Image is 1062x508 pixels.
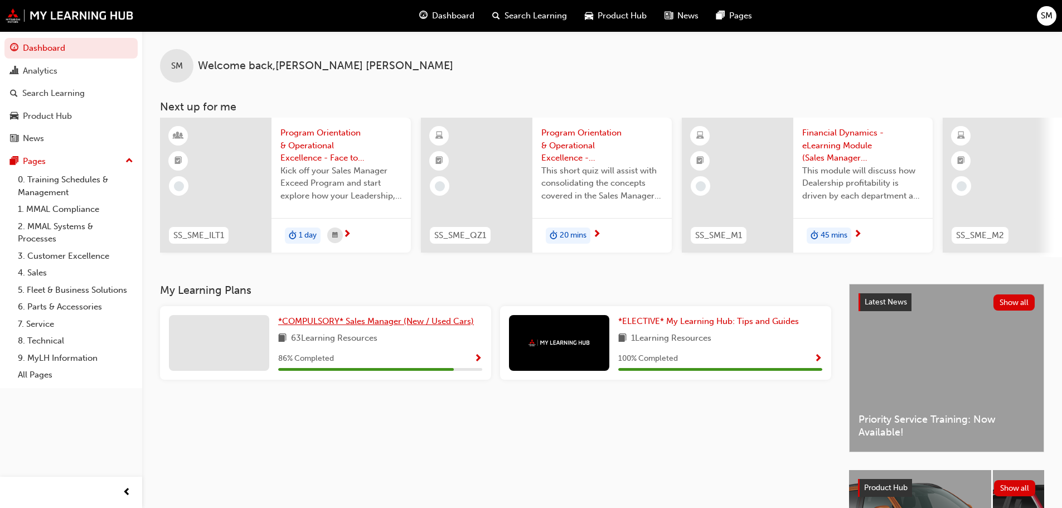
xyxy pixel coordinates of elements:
button: Show Progress [814,352,822,366]
span: SS_SME_QZ1 [434,229,486,242]
a: 6. Parts & Accessories [13,298,138,316]
button: Show all [993,294,1035,311]
span: This module will discuss how Dealership profitability is driven by each department and what the S... [802,165,924,202]
span: news-icon [665,9,673,23]
span: Program Orientation & Operational Excellence - Assessment Quiz (Sales Manager Exceed Program) [541,127,663,165]
span: 20 mins [560,229,586,242]
span: SS_SME_M2 [956,229,1004,242]
a: News [4,128,138,149]
span: chart-icon [10,66,18,76]
span: SM [1041,9,1053,22]
div: News [23,132,44,145]
img: mmal [6,8,134,23]
a: SS_SME_ILT1Program Orientation & Operational Excellence - Face to Face Instructor Led Training (S... [160,118,411,253]
span: 63 Learning Resources [291,332,377,346]
span: guage-icon [419,9,428,23]
button: SM [1037,6,1056,26]
span: Kick off your Sales Manager Exceed Program and start explore how your Leadership, Sales Operation... [280,165,402,202]
a: Analytics [4,61,138,81]
a: pages-iconPages [707,4,761,27]
a: All Pages [13,366,138,384]
h3: My Learning Plans [160,284,831,297]
span: Program Orientation & Operational Excellence - Face to Face Instructor Led Training (Sales Manage... [280,127,402,165]
span: News [677,9,699,22]
a: 3. Customer Excellence [13,248,138,265]
span: Show Progress [474,354,482,364]
a: search-iconSearch Learning [483,4,576,27]
span: pages-icon [716,9,725,23]
a: 2. MMAL Systems & Processes [13,218,138,248]
a: *ELECTIVE* My Learning Hub: Tips and Guides [618,315,803,328]
span: SS_SME_M1 [695,229,742,242]
span: next-icon [343,230,351,240]
span: learningRecordVerb_NONE-icon [174,181,184,191]
h3: Next up for me [142,100,1062,113]
span: 86 % Completed [278,352,334,365]
span: 100 % Completed [618,352,678,365]
div: Pages [23,155,46,168]
span: 1 Learning Resources [631,332,711,346]
a: Product HubShow all [858,479,1035,497]
span: up-icon [125,154,133,168]
span: Search Learning [505,9,567,22]
span: book-icon [618,332,627,346]
a: news-iconNews [656,4,707,27]
span: book-icon [278,332,287,346]
span: guage-icon [10,43,18,54]
a: 7. Service [13,316,138,333]
span: booktick-icon [696,154,704,168]
a: 8. Technical [13,332,138,350]
a: 5. Fleet & Business Solutions [13,282,138,299]
span: prev-icon [123,486,131,500]
span: Latest News [865,297,907,307]
span: learningResourceType_ELEARNING-icon [957,129,965,143]
a: car-iconProduct Hub [576,4,656,27]
span: Priority Service Training: Now Available! [859,413,1035,438]
span: learningResourceType_ELEARNING-icon [435,129,443,143]
a: 4. Sales [13,264,138,282]
a: Search Learning [4,83,138,104]
a: 0. Training Schedules & Management [13,171,138,201]
span: learningRecordVerb_NONE-icon [957,181,967,191]
span: 1 day [299,229,317,242]
a: Dashboard [4,38,138,59]
span: pages-icon [10,157,18,167]
a: guage-iconDashboard [410,4,483,27]
a: Latest NewsShow all [859,293,1035,311]
span: duration-icon [289,229,297,243]
span: search-icon [492,9,500,23]
span: next-icon [854,230,862,240]
a: *COMPULSORY* Sales Manager (New / Used Cars) [278,315,478,328]
span: learningRecordVerb_NONE-icon [435,181,445,191]
span: duration-icon [811,229,818,243]
span: next-icon [593,230,601,240]
span: 45 mins [821,229,847,242]
span: booktick-icon [957,154,965,168]
div: Analytics [23,65,57,78]
button: Pages [4,151,138,172]
span: Product Hub [864,483,908,492]
a: 9. MyLH Information [13,350,138,367]
span: booktick-icon [435,154,443,168]
span: learningRecordVerb_NONE-icon [696,181,706,191]
div: Product Hub [23,110,72,123]
img: mmal [528,339,590,346]
span: SM [171,60,183,72]
span: learningResourceType_INSTRUCTOR_LED-icon [174,129,182,143]
button: DashboardAnalyticsSearch LearningProduct HubNews [4,36,138,151]
span: Show Progress [814,354,822,364]
span: car-icon [585,9,593,23]
span: SS_SME_ILT1 [173,229,224,242]
span: Welcome back , [PERSON_NAME] [PERSON_NAME] [198,60,453,72]
span: car-icon [10,112,18,122]
a: SS_SME_QZ1Program Orientation & Operational Excellence - Assessment Quiz (Sales Manager Exceed Pr... [421,118,672,253]
span: booktick-icon [174,154,182,168]
a: SS_SME_M1Financial Dynamics - eLearning Module (Sales Manager Exceed Program)This module will dis... [682,118,933,253]
a: Latest NewsShow allPriority Service Training: Now Available! [849,284,1044,452]
a: Product Hub [4,106,138,127]
button: Show all [994,480,1036,496]
span: Dashboard [432,9,474,22]
span: news-icon [10,134,18,144]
